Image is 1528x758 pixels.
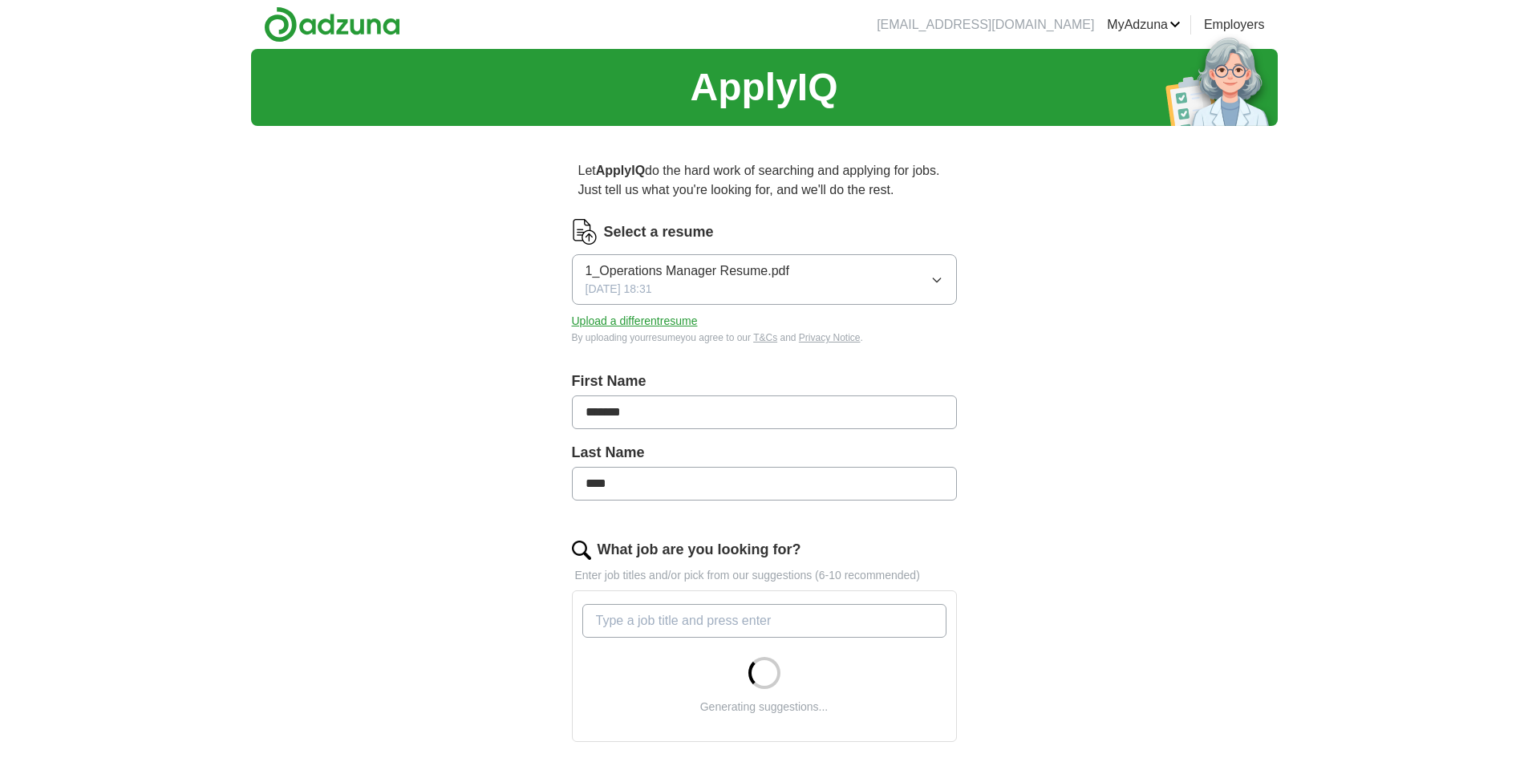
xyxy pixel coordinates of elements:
[572,371,957,392] label: First Name
[604,221,714,243] label: Select a resume
[572,219,598,245] img: CV Icon
[586,281,652,298] span: [DATE] 18:31
[586,261,789,281] span: 1_Operations Manager Resume.pdf
[753,332,777,343] a: T&Cs
[572,567,957,584] p: Enter job titles and/or pick from our suggestions (6-10 recommended)
[877,15,1094,34] li: [EMAIL_ADDRESS][DOMAIN_NAME]
[1107,15,1181,34] a: MyAdzuna
[598,539,801,561] label: What job are you looking for?
[799,332,861,343] a: Privacy Notice
[572,254,957,305] button: 1_Operations Manager Resume.pdf[DATE] 18:31
[264,6,400,43] img: Adzuna logo
[572,541,591,560] img: search.png
[582,604,946,638] input: Type a job title and press enter
[572,442,957,464] label: Last Name
[700,699,829,715] div: Generating suggestions...
[572,155,957,206] p: Let do the hard work of searching and applying for jobs. Just tell us what you're looking for, an...
[1204,15,1265,34] a: Employers
[572,313,698,330] button: Upload a differentresume
[596,164,645,177] strong: ApplyIQ
[572,330,957,345] div: By uploading your resume you agree to our and .
[690,59,837,116] h1: ApplyIQ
